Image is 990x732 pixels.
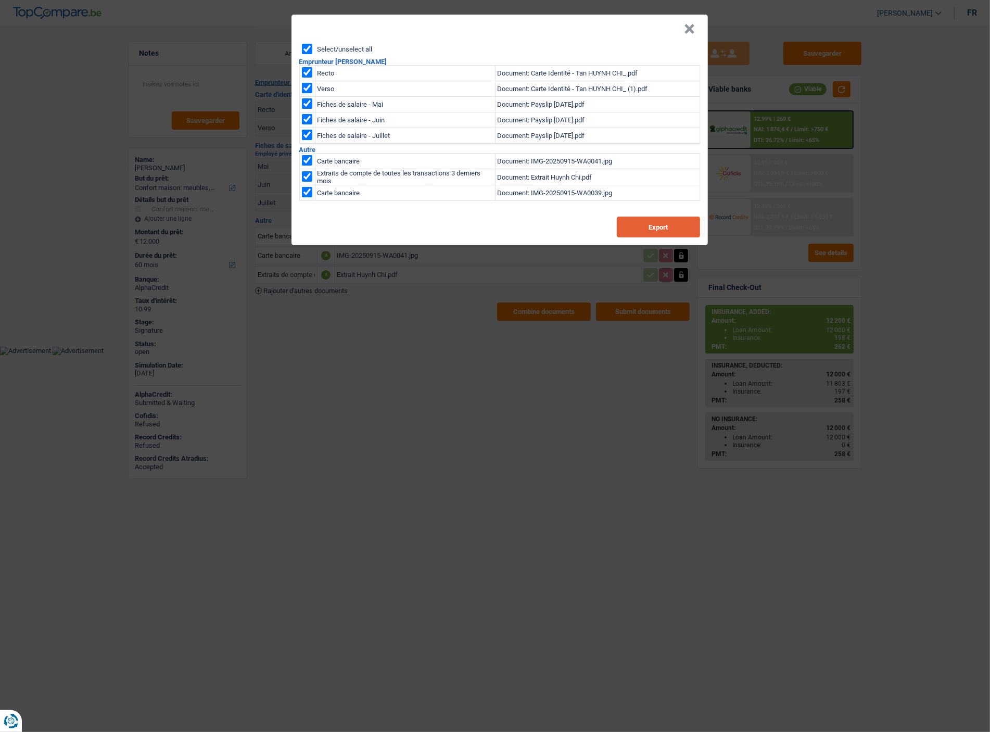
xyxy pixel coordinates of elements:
h2: Autre [299,146,700,153]
button: Close [684,24,695,34]
td: Recto [315,66,495,81]
td: Fiches de salaire - Juin [315,112,495,128]
td: Document: Carte Identité - Tan HUYNH CHI_.pdf [495,66,700,81]
h2: Emprunteur [PERSON_NAME] [299,58,700,65]
td: Document: Payslip [DATE].pdf [495,128,700,144]
td: Fiches de salaire - Juillet [315,128,495,144]
td: Document: Payslip [DATE].pdf [495,97,700,112]
td: Document: Carte Identité - Tan HUYNH CHI_ (1).pdf [495,81,700,97]
td: Fiches de salaire - Mai [315,97,495,112]
td: Document: Payslip [DATE].pdf [495,112,700,128]
td: Document: Extrait Huynh Chi.pdf [495,169,700,185]
td: Carte bancaire [315,154,495,169]
button: Export [617,217,700,237]
td: Extraits de compte de toutes les transactions 3 derniers mois [315,169,495,185]
td: Document: IMG-20250915-WA0041.jpg [495,154,700,169]
label: Select/unselect all [318,46,373,53]
td: Verso [315,81,495,97]
td: Document: IMG-20250915-WA0039.jpg [495,185,700,201]
td: Carte bancaire [315,185,495,201]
